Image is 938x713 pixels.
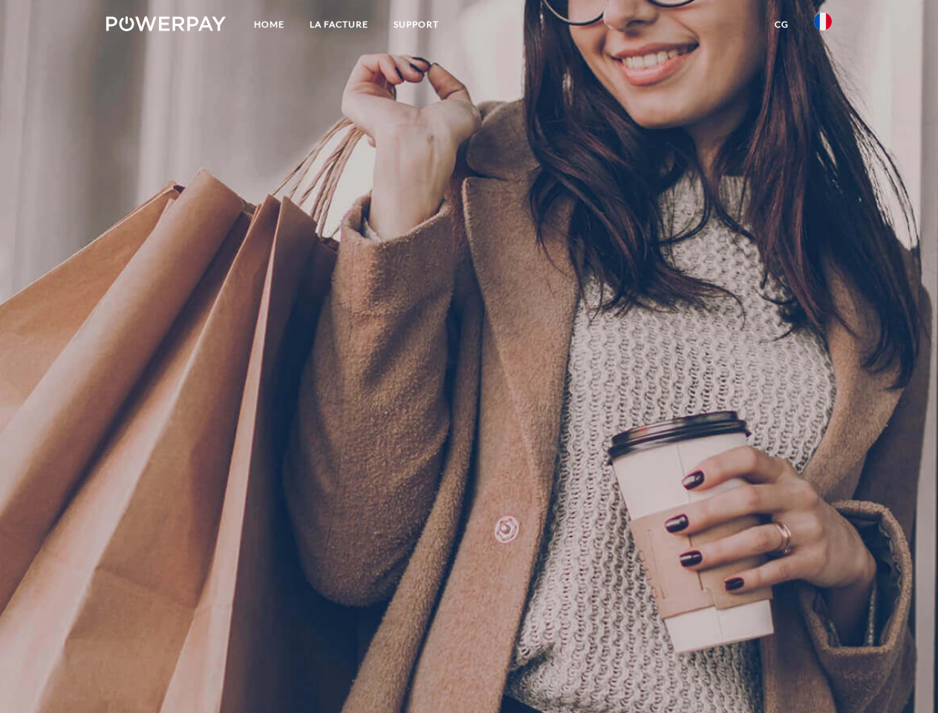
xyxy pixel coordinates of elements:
[241,11,297,38] a: Home
[814,13,832,30] img: fr
[381,11,452,38] a: Support
[297,11,381,38] a: LA FACTURE
[106,16,226,31] img: logo-powerpay-white.svg
[762,11,801,38] a: CG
